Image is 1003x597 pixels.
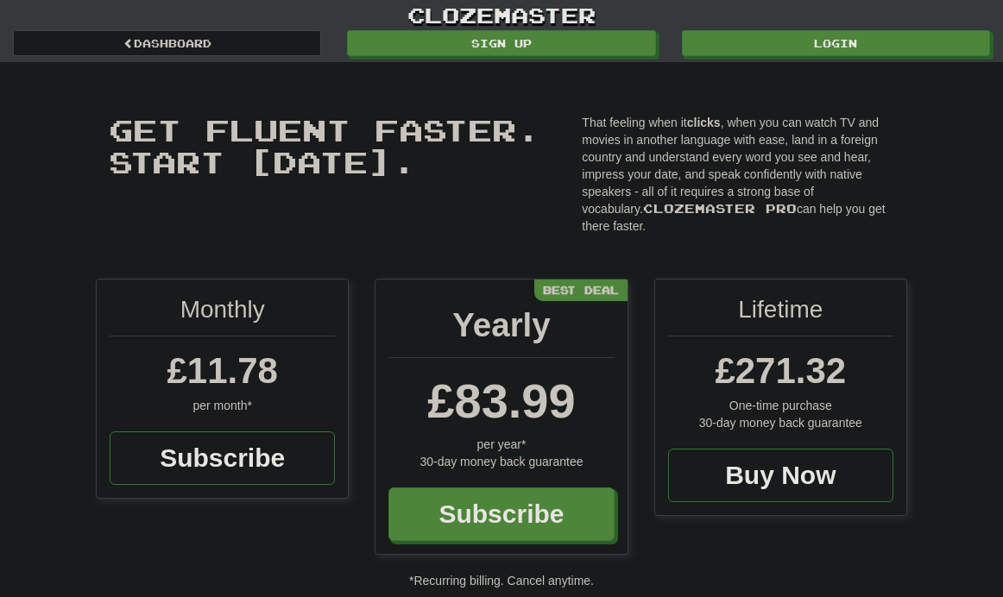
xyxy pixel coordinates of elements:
[687,116,721,129] strong: clicks
[109,114,556,179] span: Get fluent faster. Start [DATE].
[427,374,575,428] span: £83.99
[715,350,846,391] span: £271.32
[668,449,893,502] a: Buy Now
[110,292,335,336] div: Monthly
[388,487,614,541] a: Subscribe
[388,301,614,358] div: Yearly
[388,436,614,453] div: per year*
[13,30,321,56] a: Dashboard
[388,453,614,470] div: 30-day money back guarantee
[534,280,628,301] div: Best Deal
[668,397,893,414] div: One-time purchase
[110,397,335,414] div: per month*
[643,201,797,216] span: Clozemaster Pro
[682,30,990,56] a: Login
[167,350,277,391] span: £11.78
[668,292,893,336] div: Lifetime
[668,414,893,431] div: 30-day money back guarantee
[347,30,655,56] a: Sign up
[582,114,894,235] p: That feeling when it , when you can watch TV and movies in another language with ease, land in a ...
[110,431,335,485] a: Subscribe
